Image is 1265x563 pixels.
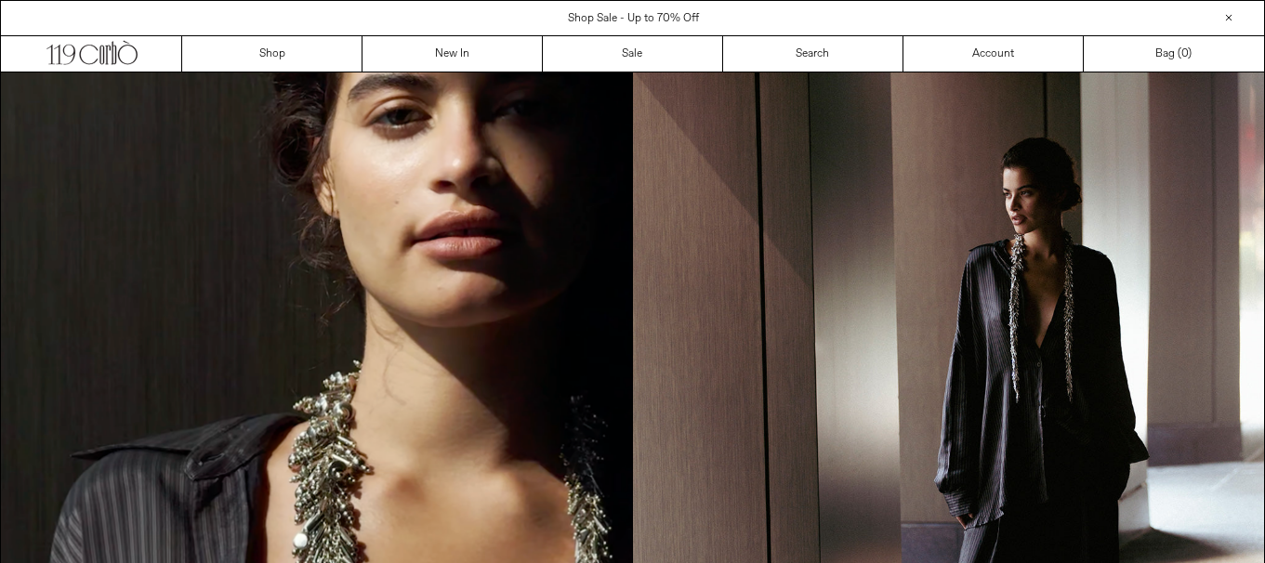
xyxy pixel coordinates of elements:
a: Bag () [1084,36,1264,72]
a: Search [723,36,903,72]
a: New In [362,36,543,72]
span: 0 [1181,46,1188,61]
span: ) [1181,46,1192,62]
a: Sale [543,36,723,72]
a: Shop Sale - Up to 70% Off [568,11,699,26]
a: Shop [182,36,362,72]
a: Account [903,36,1084,72]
